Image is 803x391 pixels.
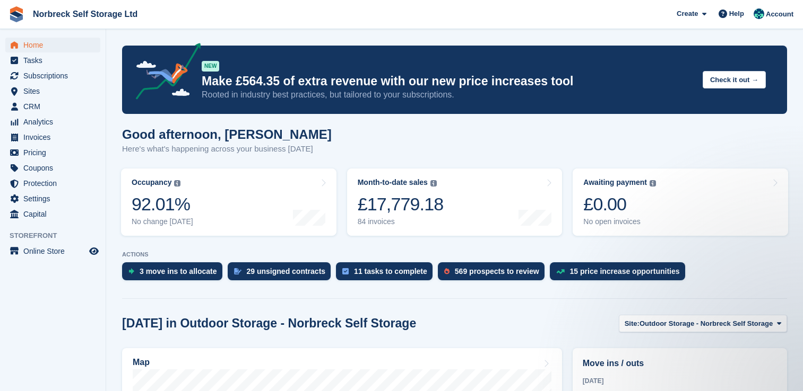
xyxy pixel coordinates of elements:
[640,318,773,329] span: Outdoor Storage - Norbreck Self Storage
[444,268,450,274] img: prospect-51fa495bee0391a8d652442698ab0144808aea92771e9ea1ae160a38d050c398.svg
[5,207,100,221] a: menu
[583,217,656,226] div: No open invoices
[8,6,24,22] img: stora-icon-8386f47178a22dfd0bd8f6a31ec36ba5ce8667c1dd55bd0f319d3a0aa187defe.svg
[10,230,106,241] span: Storefront
[122,251,787,258] p: ACTIONS
[5,244,100,259] a: menu
[23,84,87,99] span: Sites
[5,84,100,99] a: menu
[650,180,656,186] img: icon-info-grey-7440780725fd019a000dd9b08b2336e03edf1995a4989e88bcd33f0948082b44.svg
[5,145,100,160] a: menu
[122,262,228,286] a: 3 move ins to allocate
[23,68,87,83] span: Subscriptions
[677,8,698,19] span: Create
[729,8,744,19] span: Help
[23,38,87,52] span: Home
[88,245,100,257] a: Preview store
[23,130,87,145] span: Invoices
[5,53,100,68] a: menu
[5,68,100,83] a: menu
[358,178,428,187] div: Month-to-date sales
[5,99,100,114] a: menu
[703,71,766,88] button: Check it out →
[5,176,100,191] a: menu
[247,267,326,276] div: 29 unsigned contracts
[358,217,444,226] div: 84 invoices
[23,176,87,191] span: Protection
[5,114,100,129] a: menu
[347,168,563,236] a: Month-to-date sales £17,779.18 84 invoices
[202,74,694,89] p: Make £564.35 of extra revenue with our new price increases tool
[127,43,201,103] img: price-adjustments-announcement-icon-8257ccfd72463d97f412b2fc003d46551f7dbcb40ab6d574587a9cd5c0d94...
[29,5,142,23] a: Norbreck Self Storage Ltd
[583,178,647,187] div: Awaiting payment
[132,217,193,226] div: No change [DATE]
[570,267,680,276] div: 15 price increase opportunities
[23,99,87,114] span: CRM
[583,376,777,386] div: [DATE]
[5,130,100,145] a: menu
[583,193,656,215] div: £0.00
[133,358,150,367] h2: Map
[132,193,193,215] div: 92.01%
[438,262,550,286] a: 569 prospects to review
[5,38,100,52] a: menu
[583,357,777,370] h2: Move ins / outs
[342,268,349,274] img: task-75834270c22a3079a89374b754ae025e5fb1db73e45f91037f5363f120a921f8.svg
[23,207,87,221] span: Capital
[122,143,332,155] p: Here's what's happening across your business [DATE]
[766,9,793,20] span: Account
[625,318,640,329] span: Site:
[619,315,787,332] button: Site: Outdoor Storage - Norbreck Self Storage
[122,316,416,331] h2: [DATE] in Outdoor Storage - Norbreck Self Storage
[132,178,171,187] div: Occupancy
[5,191,100,206] a: menu
[336,262,438,286] a: 11 tasks to complete
[23,53,87,68] span: Tasks
[228,262,336,286] a: 29 unsigned contracts
[23,145,87,160] span: Pricing
[140,267,217,276] div: 3 move ins to allocate
[556,269,565,274] img: price_increase_opportunities-93ffe204e8149a01c8c9dc8f82e8f89637d9d84a8eef4429ea346261dce0b2c0.svg
[23,244,87,259] span: Online Store
[23,114,87,129] span: Analytics
[455,267,539,276] div: 569 prospects to review
[121,168,336,236] a: Occupancy 92.01% No change [DATE]
[234,268,241,274] img: contract_signature_icon-13c848040528278c33f63329250d36e43548de30e8caae1d1a13099fd9432cc5.svg
[23,191,87,206] span: Settings
[430,180,437,186] img: icon-info-grey-7440780725fd019a000dd9b08b2336e03edf1995a4989e88bcd33f0948082b44.svg
[122,127,332,141] h1: Good afternoon, [PERSON_NAME]
[358,193,444,215] div: £17,779.18
[5,161,100,175] a: menu
[550,262,690,286] a: 15 price increase opportunities
[354,267,427,276] div: 11 tasks to complete
[754,8,764,19] img: Sally King
[23,161,87,175] span: Coupons
[202,89,694,101] p: Rooted in industry best practices, but tailored to your subscriptions.
[128,268,134,274] img: move_ins_to_allocate_icon-fdf77a2bb77ea45bf5b3d319d69a93e2d87916cf1d5bf7949dd705db3b84f3ca.svg
[202,61,219,72] div: NEW
[174,180,180,186] img: icon-info-grey-7440780725fd019a000dd9b08b2336e03edf1995a4989e88bcd33f0948082b44.svg
[573,168,788,236] a: Awaiting payment £0.00 No open invoices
